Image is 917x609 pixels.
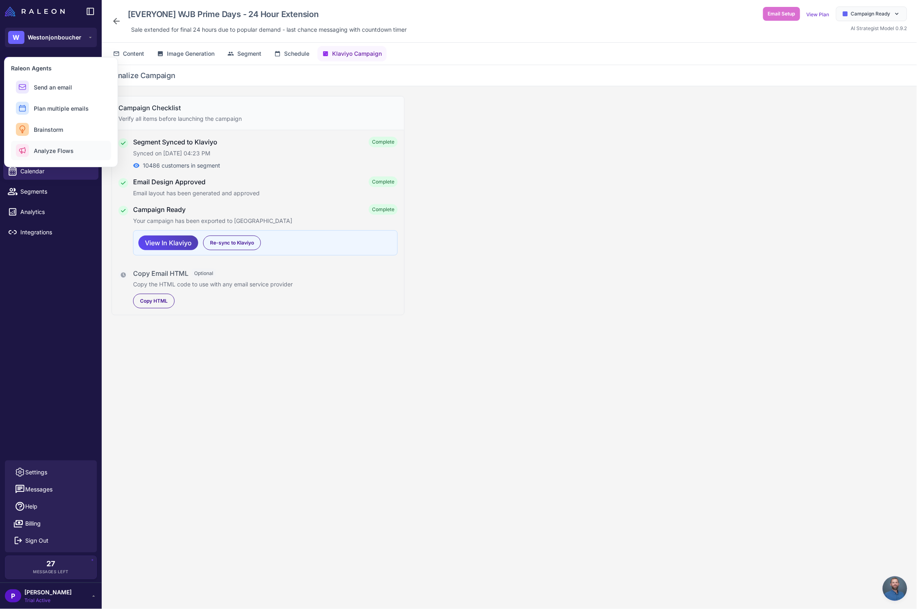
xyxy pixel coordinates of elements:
span: Sale extended for final 24 hours due to popular demand - last chance messaging with countdown timer [131,25,407,34]
span: Re-sync to Klaviyo [210,239,254,247]
button: Segment [223,46,266,61]
span: Complete [369,204,398,215]
p: Your campaign has been exported to [GEOGRAPHIC_DATA] [133,216,398,225]
div: Click to edit campaign name [125,7,410,22]
span: AI Strategist Model 0.9.2 [851,25,907,31]
h3: Raleon Agents [11,64,111,72]
button: Messages [8,481,94,498]
button: WWestonjonboucher [5,28,97,47]
a: View Plan [807,11,829,17]
a: Knowledge [3,102,98,119]
span: Plan multiple emails [34,104,89,113]
span: Schedule [284,49,309,58]
span: Campaign Ready [851,10,891,17]
button: Send an email [11,77,111,97]
span: Content [123,49,144,58]
button: Sign Out [8,532,94,549]
a: Calendar [3,163,98,180]
p: Verify all items before launching the campaign [118,114,398,123]
a: Segments [3,183,98,200]
button: Brainstorm [11,120,111,139]
a: Integrations [3,224,98,241]
h4: Email Design Approved [133,177,206,187]
p: Copy the HTML code to use with any email service provider [133,280,398,289]
span: Settings [25,468,47,477]
span: Brainstorm [34,125,63,134]
h3: Campaign Checklist [118,103,398,113]
h4: Campaign Ready [133,205,186,214]
p: Email layout has been generated and approved [133,189,398,198]
button: Email Setup [763,7,800,21]
h4: Copy Email HTML [133,268,188,278]
a: Chats [3,81,98,98]
button: Analyze Flows [11,141,111,160]
span: Klaviyo Campaign [332,49,382,58]
span: Complete [369,137,398,147]
img: Raleon Logo [5,7,65,16]
button: Content [108,46,149,61]
span: Segment [237,49,261,58]
span: Westonjonboucher [28,33,81,42]
span: Email Setup [768,10,795,17]
span: Trial Active [24,597,72,604]
span: 10486 customers in segment [143,161,220,170]
button: Klaviyo Campaign [317,46,387,61]
span: Analyze Flows [34,146,74,155]
a: Campaigns [3,142,98,159]
span: View In Klaviyo [145,236,192,250]
div: W [8,31,24,44]
span: Sign Out [25,536,48,545]
span: Integrations [20,228,92,237]
button: Image Generation [152,46,219,61]
p: Synced on [DATE] 04:23 PM [133,149,398,158]
a: Raleon Logo [5,7,68,16]
span: Send an email [34,83,72,92]
span: Billing [25,519,41,528]
span: Analytics [20,207,92,216]
span: [PERSON_NAME] [24,588,72,597]
span: Complete [369,177,398,187]
div: Open chat [883,576,907,601]
span: Copy HTML [140,297,168,305]
a: Analytics [3,203,98,220]
span: Calendar [20,167,92,176]
h4: Segment Synced to Klaviyo [133,137,217,147]
a: Help [8,498,94,515]
span: Image Generation [167,49,214,58]
a: Email Design [3,122,98,139]
div: P [5,589,21,602]
span: Messages [25,485,53,494]
span: Messages Left [33,569,69,575]
button: Schedule [269,46,314,61]
h2: Finalize Campaign [112,70,175,81]
span: Optional [192,269,216,278]
button: Plan multiple emails [11,98,111,118]
span: Segments [20,187,92,196]
span: Help [25,502,37,511]
div: Click to edit description [128,24,410,36]
span: 27 [47,560,55,568]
